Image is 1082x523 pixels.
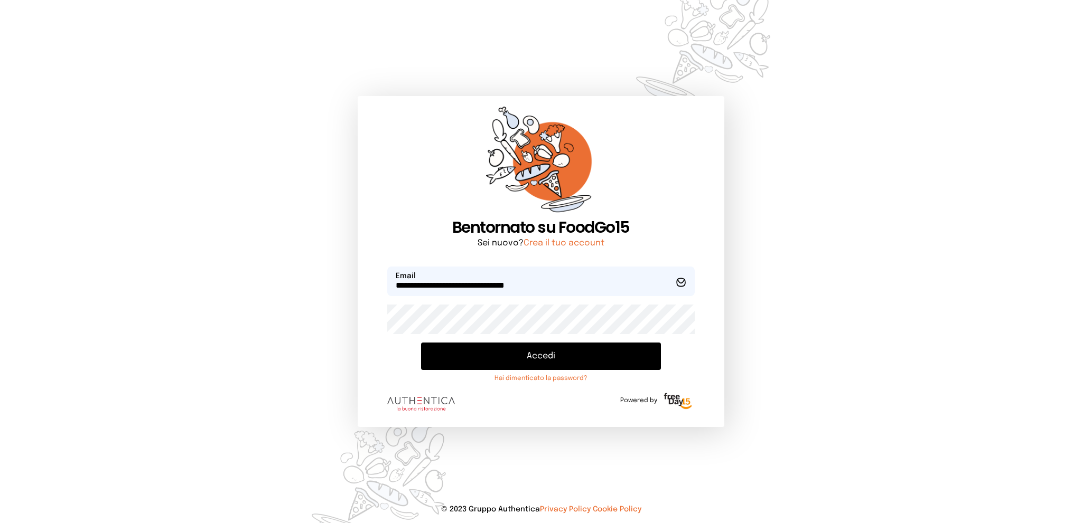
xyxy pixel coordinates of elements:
a: Crea il tuo account [524,239,604,248]
span: Powered by [620,396,657,405]
a: Cookie Policy [593,506,641,513]
img: sticker-orange.65babaf.png [486,107,596,218]
a: Privacy Policy [540,506,591,513]
img: logo-freeday.3e08031.png [661,391,695,412]
p: Sei nuovo? [387,237,694,250]
button: Accedi [421,343,660,370]
p: © 2023 Gruppo Authentica [17,504,1065,515]
img: logo.8f33a47.png [387,397,455,411]
h1: Bentornato su FoodGo15 [387,218,694,237]
a: Hai dimenticato la password? [421,374,660,383]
